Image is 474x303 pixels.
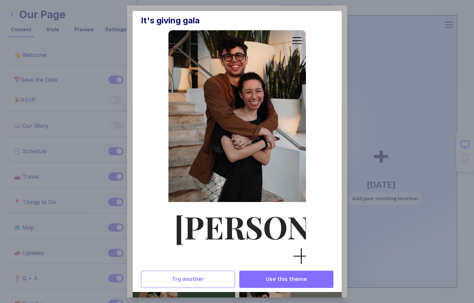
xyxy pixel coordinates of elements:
[266,275,307,283] span: Use this theme
[5,176,260,217] span: [PERSON_NAME]
[239,271,333,288] button: Use this theme
[172,275,204,283] span: Try another
[5,183,260,266] h1: + [PERSON_NAME]
[133,11,342,30] div: It's giving gala
[141,271,235,288] button: Try another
